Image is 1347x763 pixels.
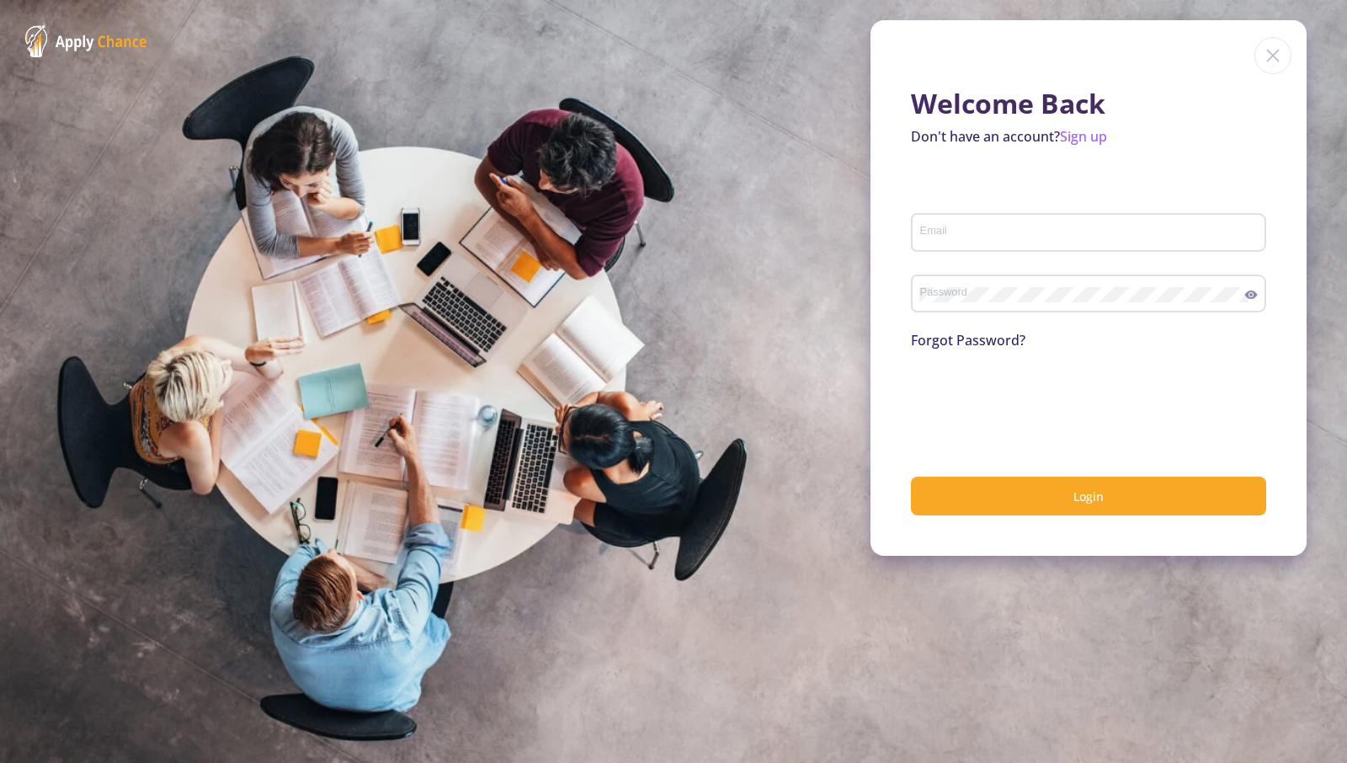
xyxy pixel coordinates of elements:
button: Login [911,477,1266,516]
p: Don't have an account? [911,126,1266,147]
img: close icon [1254,37,1291,74]
iframe: reCAPTCHA [911,371,1167,436]
img: ApplyChance Logo [25,25,147,57]
a: Forgot Password? [911,331,1025,349]
h1: Welcome Back [911,88,1266,120]
span: Login [1073,488,1104,504]
a: Sign up [1060,127,1107,146]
